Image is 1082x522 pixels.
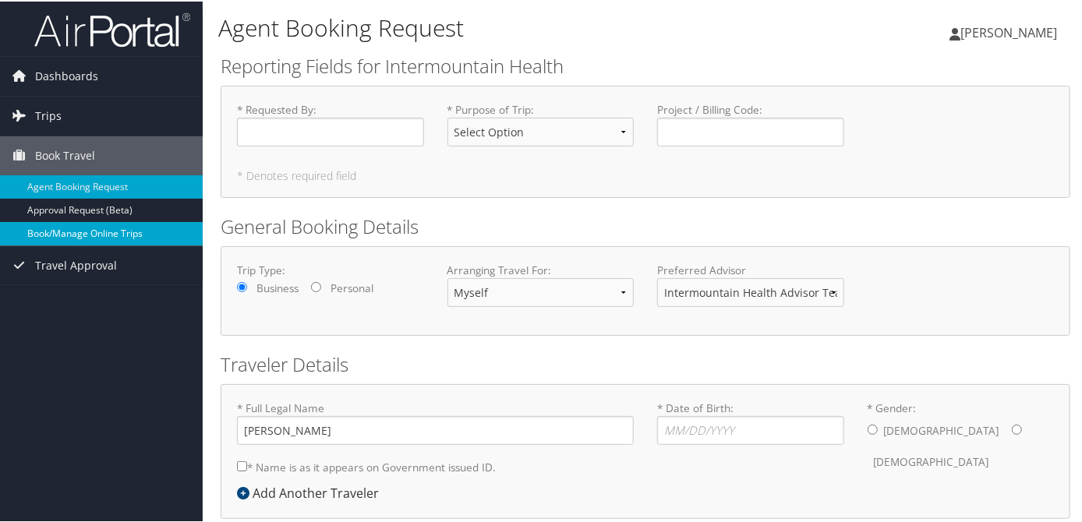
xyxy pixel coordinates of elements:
[1012,423,1022,433] input: * Gender:[DEMOGRAPHIC_DATA][DEMOGRAPHIC_DATA]
[237,116,424,145] input: * Requested By:
[331,279,373,295] label: Personal
[221,350,1070,376] h2: Traveler Details
[237,169,1054,180] h5: * Denotes required field
[237,482,387,501] div: Add Another Traveler
[237,399,634,443] label: * Full Legal Name
[657,261,844,277] label: Preferred Advisor
[256,279,299,295] label: Business
[657,414,844,443] input: * Date of Birth:
[447,116,635,145] select: * Purpose of Trip:
[35,55,98,94] span: Dashboards
[237,451,496,480] label: * Name is as it appears on Government issued ID.
[447,261,635,277] label: Arranging Travel For:
[657,101,844,145] label: Project / Billing Code :
[949,8,1073,55] a: [PERSON_NAME]
[35,95,62,134] span: Trips
[221,212,1070,238] h2: General Booking Details
[657,399,844,443] label: * Date of Birth:
[34,10,190,47] img: airportal-logo.png
[237,414,634,443] input: * Full Legal Name
[221,51,1070,78] h2: Reporting Fields for Intermountain Health
[237,460,247,470] input: * Name is as it appears on Government issued ID.
[35,135,95,174] span: Book Travel
[874,446,989,475] label: [DEMOGRAPHIC_DATA]
[868,423,878,433] input: * Gender:[DEMOGRAPHIC_DATA][DEMOGRAPHIC_DATA]
[237,101,424,145] label: * Requested By :
[218,10,788,43] h1: Agent Booking Request
[447,101,635,157] label: * Purpose of Trip :
[884,414,999,444] label: [DEMOGRAPHIC_DATA]
[868,399,1055,476] label: * Gender:
[35,245,117,284] span: Travel Approval
[657,116,844,145] input: Project / Billing Code:
[237,261,424,277] label: Trip Type:
[960,23,1057,40] span: [PERSON_NAME]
